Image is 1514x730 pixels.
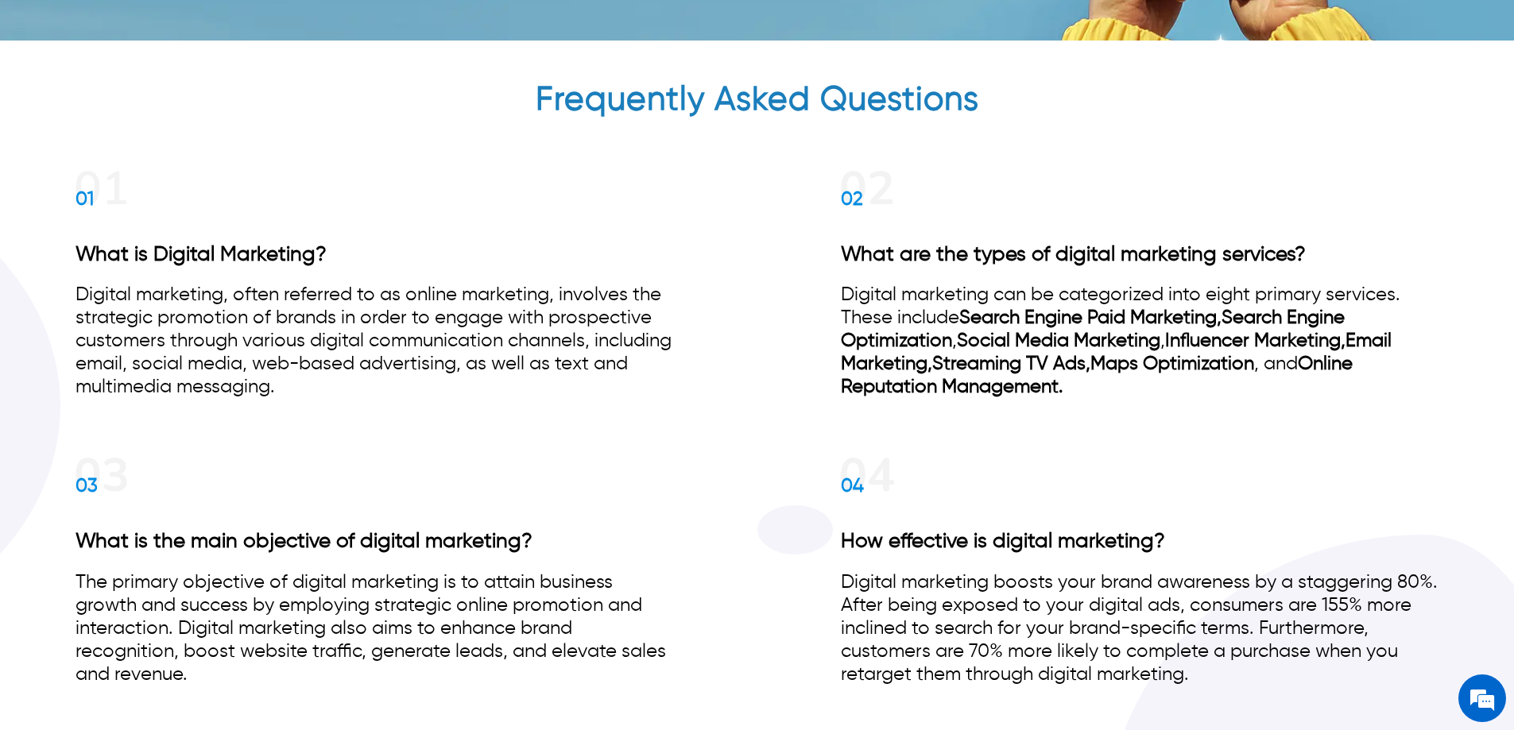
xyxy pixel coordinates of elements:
[841,243,1438,268] h3: What are the types of digital marketing services?
[8,434,303,489] textarea: Type your message and click 'Submit'
[841,530,1438,554] h3: How effective is digital marketing?
[841,284,1438,399] div: Digital marketing can be categorized into eight primary services. These include , , , and
[233,489,288,511] em: Submit
[76,571,673,686] div: The primary objective of digital marketing is to attain business growth and success by employing ...
[1090,354,1254,373] a: Maps Optimization
[841,478,864,494] span: 04
[1165,331,1346,350] a: Influencer Marketing,
[76,284,673,399] div: Digital marketing, often referred to as online marketing, involves the strategic promotion of bra...
[76,41,1438,128] h2: Frequently Asked Questions
[27,95,67,104] img: logo_Zg8I0qSkbAqR2WFHt3p6CTuqpyXMFPubPcD2OT02zFN43Cy9FUNNG3NEPhM_Q1qe_.png
[76,478,98,494] span: 03
[76,243,673,268] h3: What is Digital Marketing?
[33,200,277,361] span: We are offline. Please leave us a message.
[83,89,267,110] div: Leave a message
[110,417,121,427] img: salesiqlogo_leal7QplfZFryJ6FIlVepeu7OftD7mt8q6exU6-34PB8prfIgodN67KcxXM9Y7JQ_.png
[76,530,673,554] h3: What is the main objective of digital marketing?
[959,308,1222,327] a: Search Engine Paid Marketing,
[261,8,299,46] div: Minimize live chat window
[76,191,94,207] span: 01
[841,571,1438,686] div: Digital marketing boosts your brand awareness by a staggering 80%. After being exposed to your di...
[957,331,1160,350] a: Social Media Marketing
[125,416,202,427] em: Driven by SalesIQ
[932,354,1090,373] a: Streaming TV Ads,
[841,191,863,207] span: 02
